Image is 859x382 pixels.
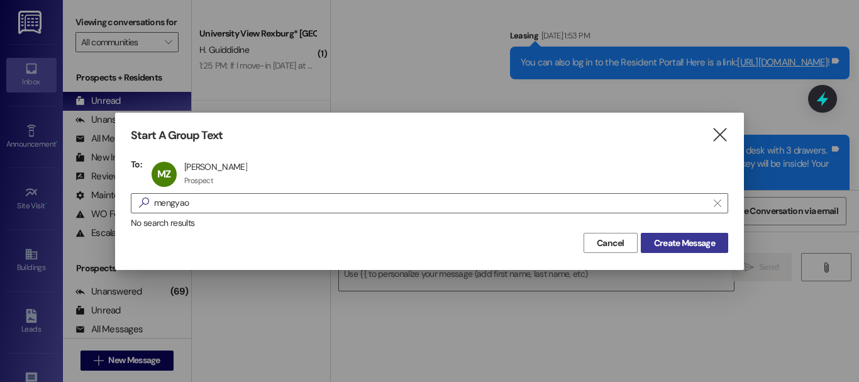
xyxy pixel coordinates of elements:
i:  [714,198,721,208]
span: MZ [157,167,170,181]
i:  [134,196,154,210]
button: Create Message [641,233,728,253]
div: Prospect [184,176,213,186]
div: No search results [131,216,728,230]
span: Create Message [654,237,715,250]
h3: Start A Group Text [131,128,223,143]
input: Search for any contact or apartment [154,194,707,212]
button: Cancel [584,233,638,253]
span: Cancel [597,237,624,250]
h3: To: [131,159,142,170]
div: [PERSON_NAME] [184,161,247,172]
i:  [711,128,728,142]
button: Clear text [707,194,728,213]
